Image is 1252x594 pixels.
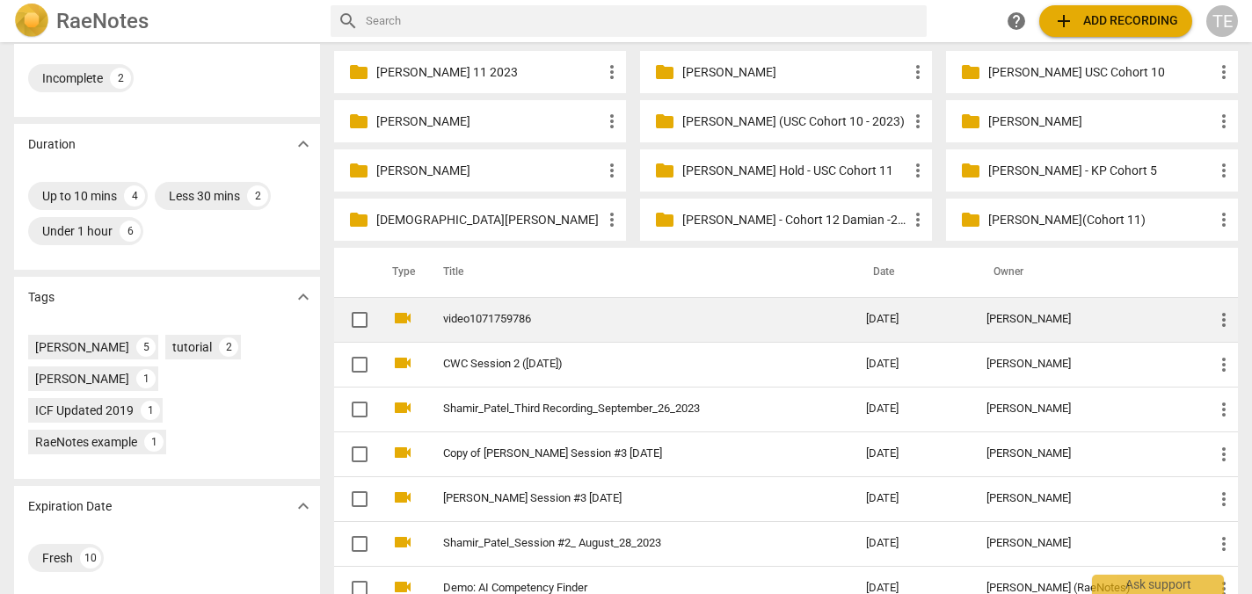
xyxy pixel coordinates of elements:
a: Shamir_Patel_Session #2_ August_28_2023 [443,537,803,550]
p: Samantha Imada [376,162,601,180]
span: search [338,11,359,32]
span: videocam [392,397,413,418]
th: Owner [972,248,1199,297]
span: more_vert [1213,399,1234,420]
span: more_vert [907,160,928,181]
div: 2 [219,337,238,357]
p: Sunni Smith [376,211,601,229]
span: folder [654,209,675,230]
a: CWC Session 2 ([DATE]) [443,358,803,371]
span: videocam [392,308,413,329]
span: more_vert [1213,354,1234,375]
a: [PERSON_NAME] Session #3 [DATE] [443,492,803,505]
div: Less 30 mins [169,187,240,205]
td: [DATE] [852,476,972,521]
span: more_vert [907,62,928,83]
span: folder [348,62,369,83]
span: Add recording [1053,11,1178,32]
button: Upload [1039,5,1192,37]
p: Patricia Gomez [376,112,601,131]
span: more_vert [1213,62,1234,83]
p: Shakira Hold - USC Cohort 11 [682,162,907,180]
p: Expiration Date [28,497,112,516]
p: Monica Hori [682,63,907,82]
span: folder [654,111,675,132]
p: Yesenia Benitezm(Cohort 11) [988,211,1213,229]
span: more_vert [1213,111,1234,132]
a: Copy of [PERSON_NAME] Session #3 [DATE] [443,447,803,460]
button: TE [1206,5,1238,37]
span: videocam [392,442,413,463]
span: more_vert [907,209,928,230]
div: 2 [247,185,268,206]
td: [DATE] [852,387,972,431]
span: expand_more [293,496,314,517]
span: more_vert [1213,533,1234,554]
span: more_vert [907,111,928,132]
div: 1 [136,369,156,388]
span: folder [654,160,675,181]
span: more_vert [1213,160,1234,181]
div: 6 [120,221,141,242]
button: Show more [290,131,317,157]
p: Sonya Burian - KP Cohort 5 [988,162,1213,180]
div: tutorial [172,338,212,356]
div: RaeNotes example [35,433,137,451]
p: Tags [28,288,55,307]
p: Olusegun Adegoke USC Cohort 10 [988,63,1213,82]
div: 1 [141,401,160,420]
span: folder [348,111,369,132]
div: 10 [80,547,101,569]
span: more_vert [601,209,622,230]
div: Fresh [42,549,73,567]
div: [PERSON_NAME] [986,358,1185,371]
h2: RaeNotes [56,9,149,33]
div: Up to 10 mins [42,187,117,205]
div: [PERSON_NAME] [35,370,129,388]
div: [PERSON_NAME] [986,537,1185,550]
span: folder [348,209,369,230]
span: videocam [392,352,413,373]
span: videocam [392,532,413,553]
th: Date [852,248,972,297]
span: more_vert [601,62,622,83]
div: 5 [136,337,156,357]
span: more_vert [1213,309,1234,330]
p: Duration [28,135,76,154]
div: 1 [144,432,164,452]
span: more_vert [1213,444,1234,465]
div: [PERSON_NAME] [986,447,1185,460]
img: Logo [14,4,49,39]
span: expand_more [293,134,314,155]
span: expand_more [293,286,314,308]
span: more_vert [601,160,622,181]
button: Show more [290,284,317,310]
span: folder [960,62,981,83]
div: [PERSON_NAME] [986,402,1185,416]
th: Title [422,248,852,297]
div: 4 [124,185,145,206]
a: Shamir_Patel_Third Recording_September_26_2023 [443,402,803,416]
div: Incomplete [42,69,103,87]
a: LogoRaeNotes [14,4,317,39]
span: more_vert [1213,489,1234,510]
span: add [1053,11,1074,32]
span: more_vert [1213,209,1234,230]
span: folder [654,62,675,83]
p: Michelle Tam - Cohort 11 2023 [376,63,601,82]
a: video1071759786 [443,313,803,326]
a: Help [1001,5,1032,37]
button: Show more [290,493,317,519]
td: [DATE] [852,521,972,566]
p: Rosita Kutscher [988,112,1213,131]
span: help [1006,11,1027,32]
td: [DATE] [852,297,972,342]
td: [DATE] [852,431,972,476]
input: Search [366,7,920,35]
td: [DATE] [852,342,972,387]
span: folder [348,160,369,181]
div: [PERSON_NAME] [986,313,1185,326]
span: videocam [392,487,413,508]
span: folder [960,160,981,181]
